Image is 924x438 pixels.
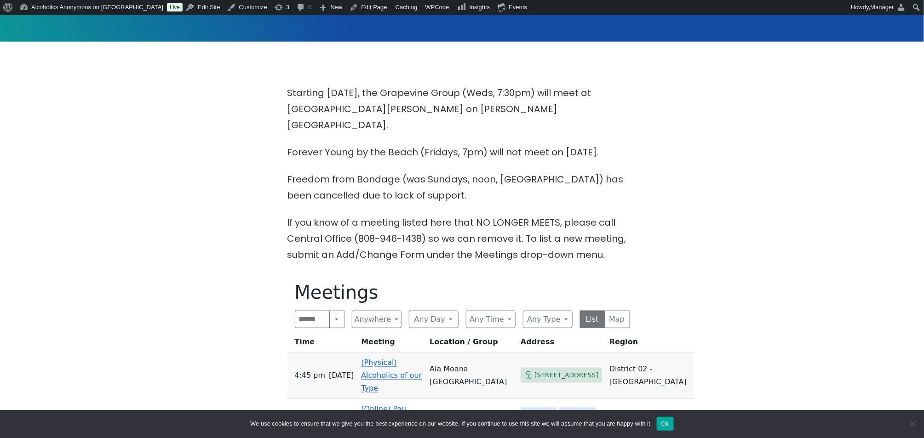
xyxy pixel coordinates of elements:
[329,409,354,422] span: [DATE]
[357,336,426,353] th: Meeting
[409,311,459,328] button: Any Day
[426,336,517,353] th: Location / Group
[426,353,517,399] td: Ala Moana [GEOGRAPHIC_DATA]
[167,3,183,11] a: Live
[517,336,606,353] th: Address
[250,419,652,428] span: We use cookies to ensure that we give you the best experience on our website. If you continue to ...
[287,144,637,160] p: Forever Young by the Beach (Fridays, 7pm) will not meet on [DATE].
[606,353,694,399] td: District 02 - [GEOGRAPHIC_DATA]
[287,171,637,204] p: Freedom from Bondage (was Sundays, noon, [GEOGRAPHIC_DATA]) has been cancelled due to lack of sup...
[361,404,406,426] a: (Online) Pau Hana4U
[466,311,516,328] button: Any Time
[523,311,573,328] button: Any Type
[361,358,422,392] a: (Physical) Alcoholics of our Type
[606,399,694,432] td: Cyberspace
[295,311,330,328] input: Search
[580,311,605,328] button: List
[604,311,630,328] button: Map
[287,215,637,263] p: If you know of a meeting listed here that NO LONGER MEETS, please call Central Office (808-946-14...
[295,281,630,303] h1: Meetings
[534,370,598,381] span: [STREET_ADDRESS]
[352,311,402,328] button: Anywhere
[295,409,326,422] span: 5:00 PM
[606,336,694,353] th: Region
[287,336,358,353] th: Time
[908,419,917,428] span: No
[287,85,637,133] p: Starting [DATE], the Grapevine Group (Weds, 7:30pm) will meet at [GEOGRAPHIC_DATA][PERSON_NAME] o...
[470,4,490,11] span: Insights
[657,417,674,431] button: Ok
[329,369,354,382] span: [DATE]
[871,4,894,11] span: Manager
[426,399,517,432] td: (Online) Pau Hana4U
[329,311,344,328] button: Search
[295,369,326,382] span: 4:45 PM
